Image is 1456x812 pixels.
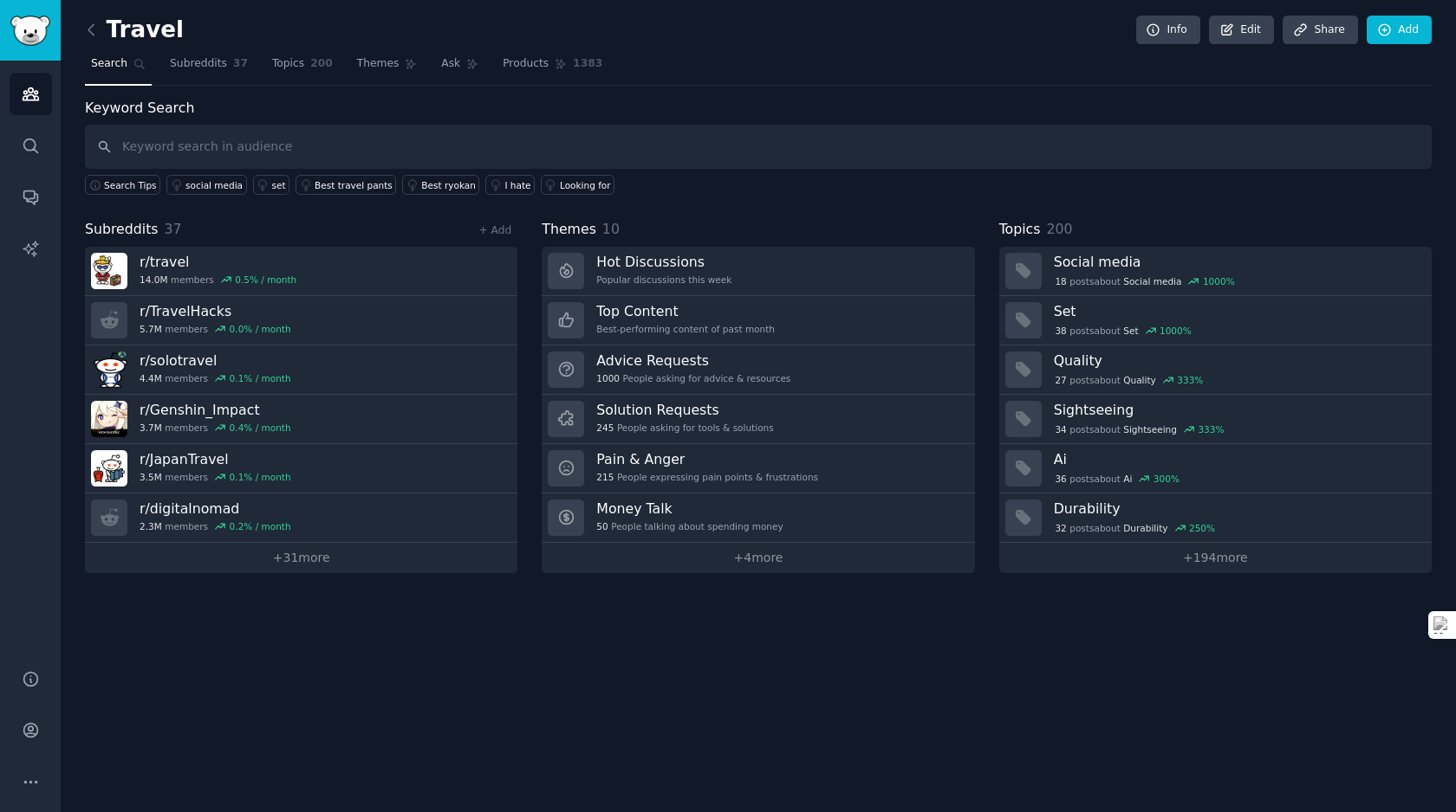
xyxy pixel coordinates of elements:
[1177,374,1203,386] div: 333 %
[85,16,184,44] h2: Travel
[140,450,291,468] h3: r/ JapanTravel
[140,372,162,384] span: 4.4M
[1160,325,1192,337] div: 1000 %
[10,16,50,46] img: GummySearch logo
[1123,473,1132,485] span: Ai
[602,221,620,237] span: 10
[999,345,1432,395] a: Quality27postsaboutQuality333%
[596,520,783,532] div: People talking about spending money
[165,221,182,237] span: 37
[91,253,127,289] img: travel
[104,179,157,191] span: Search Tips
[1055,374,1066,386] span: 27
[999,444,1432,493] a: Ai36postsaboutAi300%
[1055,325,1066,337] span: 38
[1123,522,1167,534] span: Durability
[478,224,511,236] a: + Add
[140,471,291,483] div: members
[1123,325,1138,337] span: Set
[573,56,602,72] span: 1383
[1198,423,1224,435] div: 333 %
[596,323,775,335] div: Best-performing content of past month
[85,395,517,444] a: r/Genshin_Impact3.7Mmembers0.4% / month
[542,543,974,573] a: +4more
[999,493,1432,543] a: Durability32postsaboutDurability250%
[1054,323,1193,338] div: post s about
[140,372,291,384] div: members
[596,450,818,468] h3: Pain & Anger
[140,253,296,271] h3: r/ travel
[91,351,127,388] img: solotravel
[85,50,152,86] a: Search
[1283,16,1357,45] a: Share
[233,56,248,72] span: 37
[1123,374,1156,386] span: Quality
[1209,16,1274,45] a: Edit
[230,471,291,483] div: 0.1 % / month
[1154,473,1180,485] div: 300 %
[999,219,1041,241] span: Topics
[1054,471,1181,487] div: post s about
[140,323,162,335] span: 5.7M
[1054,401,1420,419] h3: Sightseeing
[1055,275,1066,287] span: 18
[85,125,1432,169] input: Keyword search in audience
[140,520,162,532] span: 2.3M
[140,274,296,286] div: members
[1123,423,1177,435] span: Sightseeing
[91,56,127,72] span: Search
[596,372,790,384] div: People asking for advice & resources
[1054,422,1226,437] div: post s about
[85,296,517,345] a: r/TravelHacks5.7Mmembers0.0% / month
[542,395,974,444] a: Solution Requests245People asking for tools & solutions
[503,56,549,72] span: Products
[596,401,773,419] h3: Solution Requests
[272,179,286,191] div: set
[999,395,1432,444] a: Sightseeing34postsaboutSightseeing333%
[1189,522,1215,534] div: 250 %
[1054,351,1420,370] h3: Quality
[140,323,291,335] div: members
[1054,372,1205,388] div: post s about
[357,56,400,72] span: Themes
[1123,275,1181,287] span: Social media
[296,175,396,195] a: Best travel pants
[230,372,291,384] div: 0.1 % / month
[140,471,162,483] span: 3.5M
[85,444,517,493] a: r/JapanTravel3.5Mmembers0.1% / month
[170,56,227,72] span: Subreddits
[140,422,162,434] span: 3.7M
[596,253,731,271] h3: Hot Discussions
[1055,423,1066,435] span: 34
[596,422,614,434] span: 245
[999,543,1432,573] a: +194more
[596,372,620,384] span: 1000
[310,56,333,72] span: 200
[85,247,517,296] a: r/travel14.0Mmembers0.5% / month
[272,56,304,72] span: Topics
[1367,16,1432,45] a: Add
[542,219,596,241] span: Themes
[91,450,127,487] img: JapanTravel
[140,302,291,320] h3: r/ TravelHacks
[999,296,1432,345] a: Set38postsaboutSet1000%
[85,100,194,116] label: Keyword Search
[1054,274,1237,289] div: post s about
[85,543,517,573] a: +31more
[541,175,614,195] a: Looking for
[315,179,393,191] div: Best travel pants
[1054,302,1420,320] h3: Set
[166,175,246,195] a: social media
[596,351,790,370] h3: Advice Requests
[1054,520,1217,536] div: post s about
[91,401,127,437] img: Genshin_Impact
[266,50,339,86] a: Topics200
[351,50,424,86] a: Themes
[230,520,291,532] div: 0.2 % / month
[1055,473,1066,485] span: 36
[85,219,159,241] span: Subreddits
[185,179,243,191] div: social media
[542,247,974,296] a: Hot DiscussionsPopular discussions this week
[542,345,974,395] a: Advice Requests1000People asking for advice & resources
[542,444,974,493] a: Pain & Anger215People expressing pain points & frustrations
